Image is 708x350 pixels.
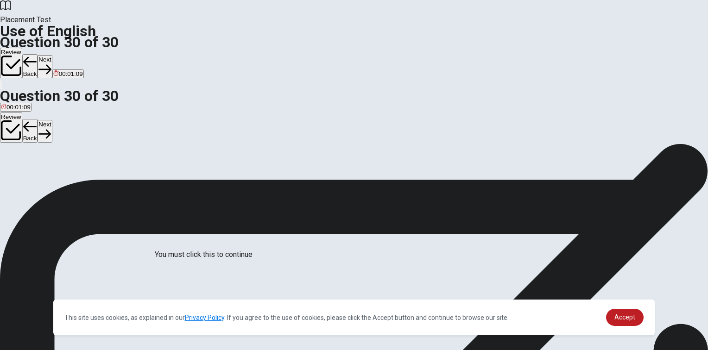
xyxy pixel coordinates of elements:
[22,119,38,143] button: Back
[155,249,253,260] div: You must click this to continue
[22,54,38,78] button: Back
[185,314,224,321] a: Privacy Policy
[53,300,655,335] div: cookieconsent
[64,314,509,321] span: This site uses cookies, as explained in our . If you agree to the use of cookies, please click th...
[38,120,52,143] button: Next
[59,70,83,77] span: 00:01:09
[6,104,31,111] span: 00:01:09
[606,309,644,326] a: dismiss cookie message
[614,313,635,321] span: Accept
[38,55,52,78] button: Next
